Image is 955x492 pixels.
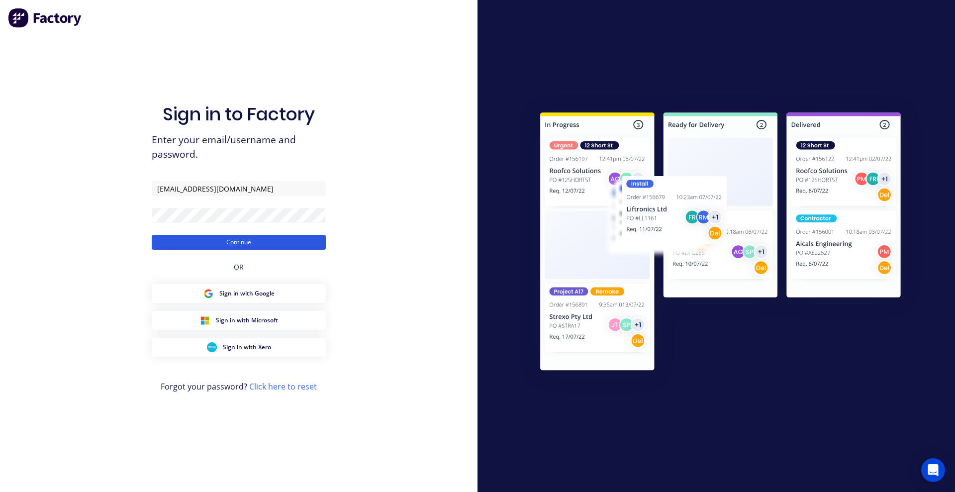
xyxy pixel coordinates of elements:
[152,311,326,330] button: Microsoft Sign inSign in with Microsoft
[219,289,275,298] span: Sign in with Google
[200,315,210,325] img: Microsoft Sign in
[152,235,326,250] button: Continue
[249,381,317,392] a: Click here to reset
[921,458,945,482] div: Open Intercom Messenger
[216,316,278,325] span: Sign in with Microsoft
[152,181,326,196] input: Email/Username
[234,250,244,284] div: OR
[152,284,326,303] button: Google Sign inSign in with Google
[207,342,217,352] img: Xero Sign in
[152,133,326,162] span: Enter your email/username and password.
[8,8,83,28] img: Factory
[223,343,271,352] span: Sign in with Xero
[163,103,315,125] h1: Sign in to Factory
[152,338,326,357] button: Xero Sign inSign in with Xero
[203,289,213,298] img: Google Sign in
[161,381,317,393] span: Forgot your password?
[518,93,923,394] img: Sign in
